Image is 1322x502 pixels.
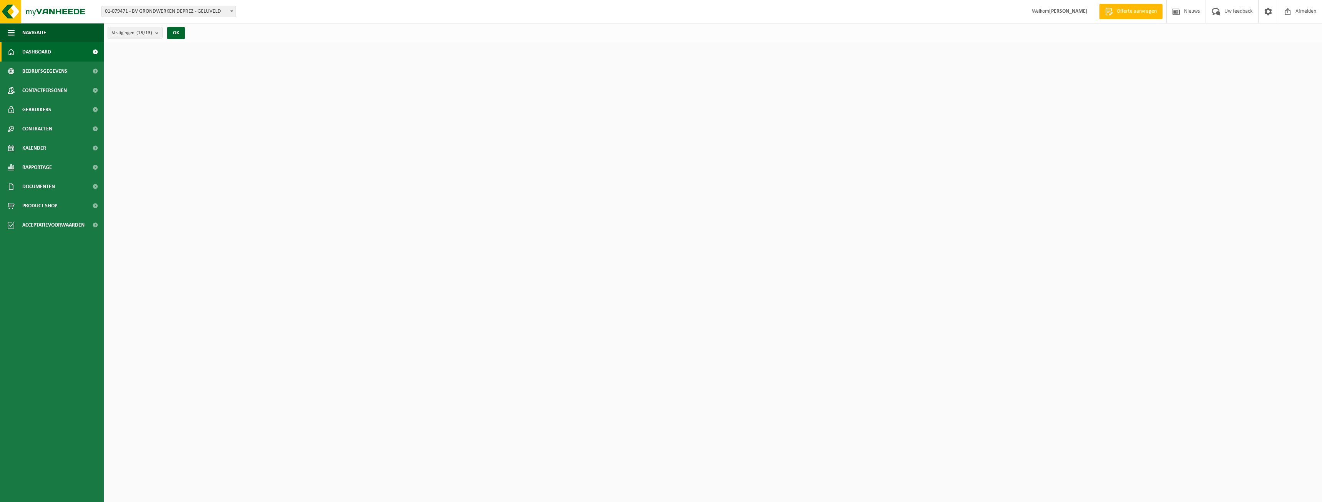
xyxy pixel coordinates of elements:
[1099,4,1163,19] a: Offerte aanvragen
[22,119,52,138] span: Contracten
[22,81,67,100] span: Contactpersonen
[112,27,152,39] span: Vestigingen
[22,158,52,177] span: Rapportage
[167,27,185,39] button: OK
[22,62,67,81] span: Bedrijfsgegevens
[22,215,85,235] span: Acceptatievoorwaarden
[22,196,57,215] span: Product Shop
[1115,8,1159,15] span: Offerte aanvragen
[102,6,236,17] span: 01-079471 - BV GRONDWERKEN DEPREZ - GELUVELD
[101,6,236,17] span: 01-079471 - BV GRONDWERKEN DEPREZ - GELUVELD
[22,177,55,196] span: Documenten
[108,27,163,38] button: Vestigingen(13/13)
[22,138,46,158] span: Kalender
[136,30,152,35] count: (13/13)
[22,100,51,119] span: Gebruikers
[22,42,51,62] span: Dashboard
[1049,8,1088,14] strong: [PERSON_NAME]
[22,23,46,42] span: Navigatie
